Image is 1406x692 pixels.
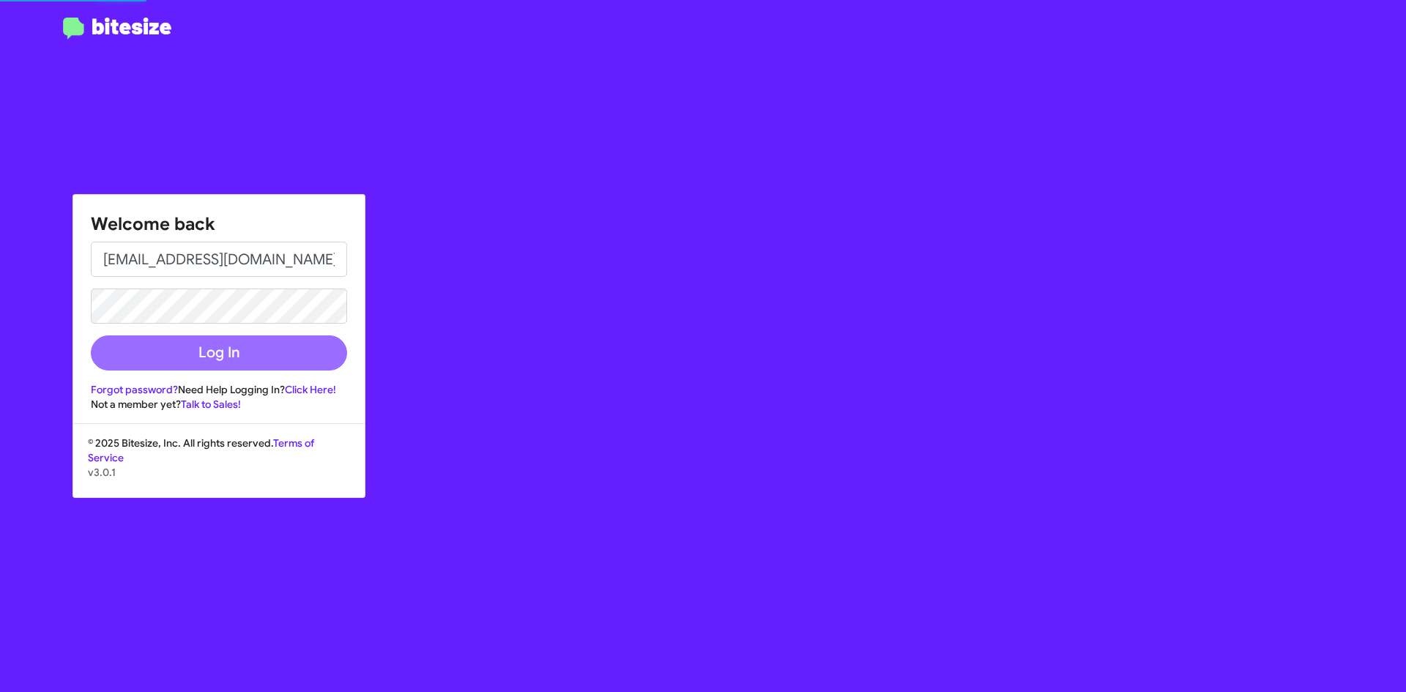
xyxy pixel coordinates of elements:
div: Not a member yet? [91,397,347,412]
a: Forgot password? [91,383,178,396]
a: Click Here! [285,383,336,396]
h1: Welcome back [91,212,347,236]
p: v3.0.1 [88,465,350,480]
button: Log In [91,335,347,371]
div: © 2025 Bitesize, Inc. All rights reserved. [73,436,365,497]
a: Talk to Sales! [181,398,241,411]
input: Email address [91,242,347,277]
div: Need Help Logging In? [91,382,347,397]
